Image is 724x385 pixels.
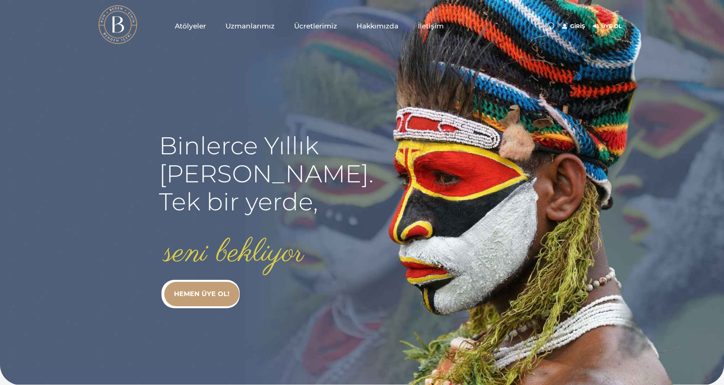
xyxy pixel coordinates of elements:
[284,6,347,46] a: Ücretlerimiz
[175,22,206,31] span: Atölyeler
[593,22,622,31] a: Üye Ol
[159,132,374,216] rs-layer: Binlerce Yıllık [PERSON_NAME]. Tek bir yerde,
[294,22,337,31] span: Ücretlerimiz
[562,22,585,31] a: Giriş
[165,6,216,46] a: Atölyeler
[164,282,239,306] a: HEMEN ÜYE OL!
[226,22,275,31] span: Uzmanlarımız
[164,236,304,271] rs-layer: seni bekliyor
[357,22,398,31] span: Hakkımızda
[99,5,137,44] img: light logo
[216,6,284,46] a: Uzmanlarımız
[408,6,453,46] a: İletişim
[347,6,408,46] a: Hakkımızda
[418,22,444,31] span: İletişim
